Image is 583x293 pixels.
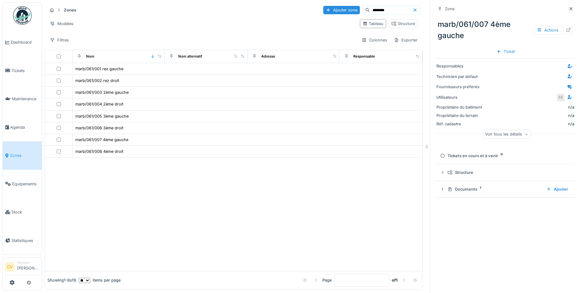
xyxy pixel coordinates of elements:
[440,153,568,159] div: Tickets en cours et à venir
[3,141,42,170] a: Zones
[13,6,32,25] img: Badge_color-CXgf-gQk.svg
[482,130,531,139] div: Voir tous les détails
[75,137,128,143] div: marb/061/007 4ème gauche
[448,170,568,175] div: Structure
[261,54,275,59] div: Adresse
[556,93,565,102] div: FE
[445,6,454,12] div: Zone
[3,28,42,57] a: Dashboard
[3,198,42,226] a: Stock
[485,121,574,127] div: n/a
[3,170,42,198] a: Équipements
[11,238,39,243] span: Statistiques
[363,21,383,27] div: Tableau
[75,101,123,107] div: marb/061/004 2ème droit
[494,47,517,56] div: Ticket
[11,209,39,215] span: Stock
[178,54,202,59] div: Nom alternatif
[323,6,360,14] div: Ajouter zone
[391,36,420,45] div: Exporter
[485,113,574,118] div: n/a
[75,113,129,119] div: marb/061/005 3ème gauche
[3,85,42,113] a: Maintenance
[47,19,76,28] div: Modèles
[17,260,39,265] div: Manager
[436,121,483,127] div: Réf. cadastre
[79,277,121,283] div: items per page
[544,185,571,193] div: Ajouter
[12,181,39,187] span: Équipements
[436,84,483,90] div: Fournisseurs préférés
[12,96,39,102] span: Maintenance
[5,260,39,275] a: CV Manager[PERSON_NAME]
[47,36,72,45] div: Filtres
[61,7,79,13] strong: Zones
[391,21,415,27] div: Structure
[47,277,76,283] div: Showing 1 - 8 of 8
[75,149,123,154] div: marb/061/008 4ème droit
[75,78,119,84] div: marb/061/002 rez droit
[3,113,42,142] a: Agenda
[448,186,541,192] div: Documents
[438,150,573,162] summary: Tickets en cours et à venir0
[75,125,123,131] div: marb/061/006 3ème droit
[438,167,573,178] summary: Structure
[5,262,15,272] li: CV
[435,16,576,44] div: marb/061/007 4ème gauche
[436,74,483,80] div: Technicien par défaut
[568,104,574,110] div: n/a
[10,153,39,158] span: Zones
[17,260,39,274] li: [PERSON_NAME]
[436,113,483,118] div: Propriétaire du terrain
[534,26,561,35] div: Actions
[75,66,123,72] div: marb/061/001 rez gauche
[353,54,375,59] div: Responsable
[11,68,39,74] span: Tickets
[10,124,39,130] span: Agenda
[11,39,39,45] span: Dashboard
[438,183,573,195] summary: Documents1Ajouter
[436,104,483,110] div: Propriétaire du batiment
[359,36,390,45] div: Colonnes
[322,277,332,283] div: Page
[436,63,483,69] div: Responsables
[75,89,129,95] div: marb/061/003 2ème gauche
[3,226,42,255] a: Statistiques
[3,57,42,85] a: Tickets
[86,54,94,59] div: Nom
[436,94,483,100] div: Utilisateurs
[392,277,398,283] strong: of 1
